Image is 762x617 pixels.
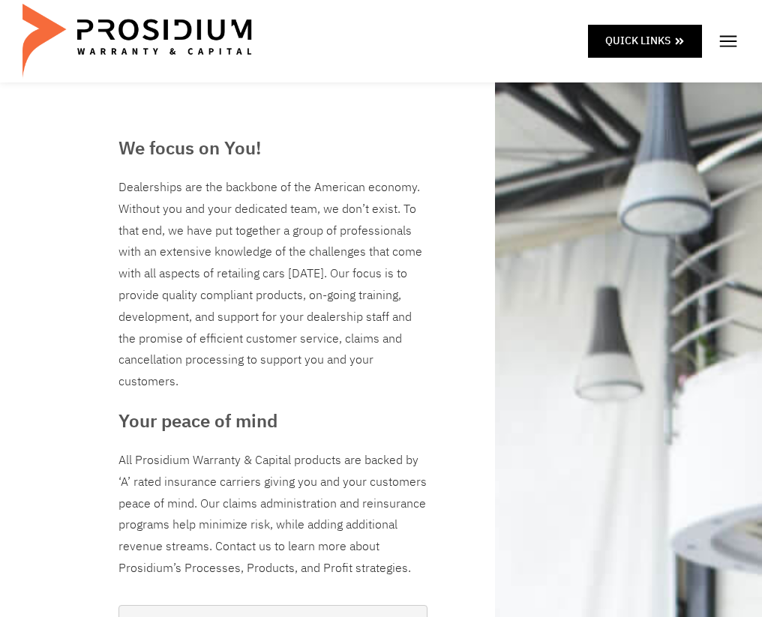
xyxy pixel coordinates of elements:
[588,25,702,57] a: Quick Links
[118,135,427,162] h3: We focus on You!
[118,177,427,393] div: Dealerships are the backbone of the American economy. Without you and your dedicated team, we don...
[118,450,427,580] p: All Prosidium Warranty & Capital products are backed by ‘A’ rated insurance carriers giving you a...
[605,31,670,50] span: Quick Links
[118,408,427,435] h3: Your peace of mind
